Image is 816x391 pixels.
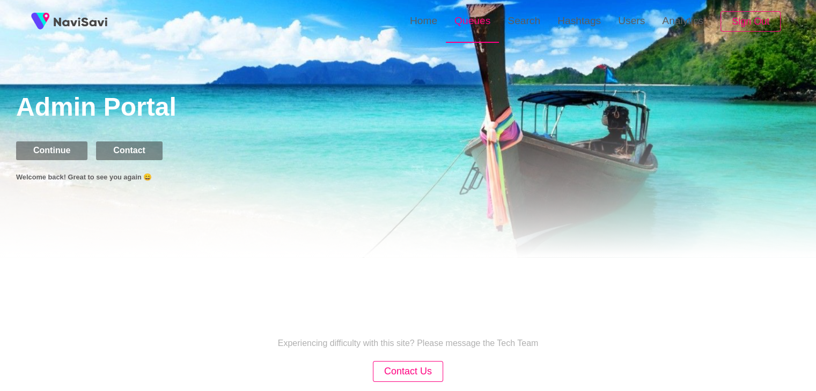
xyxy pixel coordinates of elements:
[16,141,87,160] button: Continue
[96,141,163,160] button: Contact
[373,367,443,376] a: Contact Us
[373,361,443,382] button: Contact Us
[96,146,171,155] a: Contact
[721,11,781,32] button: Sign Out
[54,16,107,27] img: fireSpot
[16,146,96,155] a: Continue
[278,339,539,348] p: Experiencing difficulty with this site? Please message the Tech Team
[27,8,54,35] img: fireSpot
[16,92,816,124] h1: Admin Portal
